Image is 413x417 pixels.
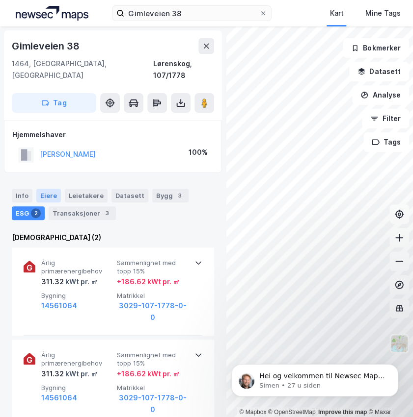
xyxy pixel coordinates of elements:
div: Info [12,189,32,202]
img: Z [390,334,409,353]
div: 1464, [GEOGRAPHIC_DATA], [GEOGRAPHIC_DATA] [12,58,153,81]
div: Kart [330,7,343,19]
div: Eiere [36,189,61,202]
button: 14561064 [41,300,77,312]
div: + 186.62 kWt pr. ㎡ [117,368,180,380]
button: 14561064 [41,392,77,404]
div: 311.32 [41,368,98,380]
div: Datasett [111,189,148,202]
div: Leietakere [65,189,108,202]
span: Sammenlignet med topp 15% [117,259,189,276]
button: Tags [363,132,409,152]
div: kWt pr. ㎡ [64,276,98,288]
span: Bygning [41,292,113,300]
div: + 186.62 kWt pr. ㎡ [117,276,180,288]
div: 3 [175,191,185,200]
div: ESG [12,206,45,220]
div: Bygg [152,189,189,202]
div: 2 [31,208,41,218]
button: Datasett [349,62,409,81]
iframe: Intercom notifications melding [217,343,413,412]
button: Filter [362,109,409,128]
button: 3029-107-1778-0-0 [117,392,189,416]
span: Årlig primærenergibehov [41,351,113,368]
span: Årlig primærenergibehov [41,259,113,276]
span: Matrikkel [117,384,189,392]
button: Bokmerker [343,38,409,58]
span: Bygning [41,384,113,392]
div: Gimleveien 38 [12,38,81,54]
div: kWt pr. ㎡ [64,368,98,380]
div: 3 [102,208,112,218]
a: OpenStreetMap [268,409,316,416]
div: Lørenskog, 107/1778 [153,58,214,81]
button: 3029-107-1778-0-0 [117,300,189,323]
span: Matrikkel [117,292,189,300]
img: logo.a4113a55bc3d86da70a041830d287a7e.svg [16,6,88,21]
div: [DEMOGRAPHIC_DATA] (2) [12,232,214,244]
a: Mapbox [239,409,266,416]
a: Improve this map [318,409,367,416]
div: Transaksjoner [49,206,116,220]
span: Sammenlignet med topp 15% [117,351,189,368]
button: Tag [12,93,96,113]
div: 100% [189,147,208,158]
div: 311.32 [41,276,98,288]
button: Analyse [352,85,409,105]
div: Mine Tags [365,7,400,19]
div: Hjemmelshaver [12,129,214,141]
input: Søk på adresse, matrikkel, gårdeiere, leietakere eller personer [124,6,259,21]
